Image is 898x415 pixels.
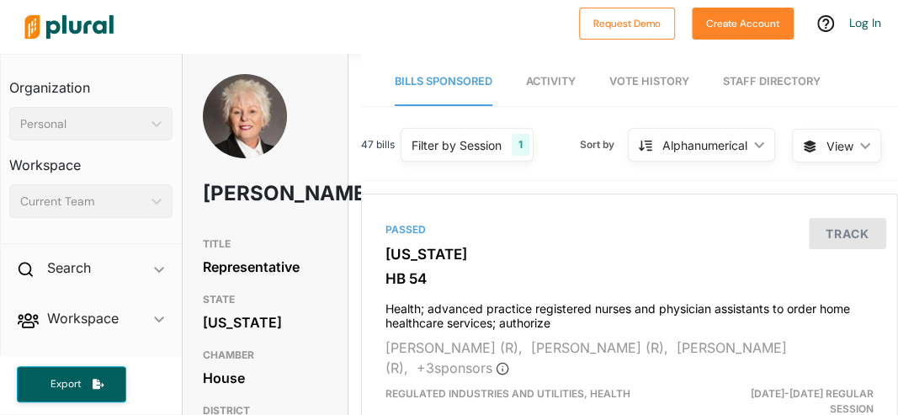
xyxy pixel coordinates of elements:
a: Activity [526,58,576,106]
div: Passed [385,222,874,237]
img: Headshot of Karen Mathiak [203,74,287,198]
h4: Health; advanced practice registered nurses and physician assistants to order home healthcare ser... [385,294,874,331]
div: Filter by Session [412,136,502,154]
h3: Workspace [9,141,173,178]
h3: TITLE [203,234,327,254]
span: 47 bills [361,137,395,152]
h3: Organization [9,63,173,100]
a: Staff Directory [723,58,821,106]
div: [US_STATE] [203,310,327,335]
div: House [203,365,327,391]
span: [PERSON_NAME] (R), [531,339,668,356]
span: [PERSON_NAME] (R), [385,339,523,356]
span: [PERSON_NAME] (R), [385,339,787,376]
span: Regulated Industries and Utilities, Health [385,387,630,400]
a: Request Demo [579,13,675,31]
span: Bills Sponsored [395,75,492,88]
button: Export [17,366,126,402]
div: 1 [512,134,529,156]
h3: [US_STATE] [385,246,874,263]
div: Personal [20,115,145,133]
a: Create Account [692,13,794,31]
span: View [826,137,853,155]
span: Sort by [580,137,628,152]
button: Track [809,218,886,249]
span: Activity [526,75,576,88]
button: Create Account [692,8,794,40]
div: Representative [203,254,327,279]
span: [DATE]-[DATE] Regular Session [751,387,874,415]
h1: [PERSON_NAME] [203,168,278,219]
a: Bills Sponsored [395,58,492,106]
h3: STATE [203,290,327,310]
button: Request Demo [579,8,675,40]
span: Export [39,377,93,391]
h2: Search [47,258,91,277]
h3: CHAMBER [203,345,327,365]
h3: HB 54 [385,270,874,287]
div: Current Team [20,193,145,210]
div: Alphanumerical [662,136,747,154]
span: + 3 sponsor s [417,359,509,376]
span: Vote History [609,75,689,88]
a: Vote History [609,58,689,106]
a: Log In [849,15,881,30]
